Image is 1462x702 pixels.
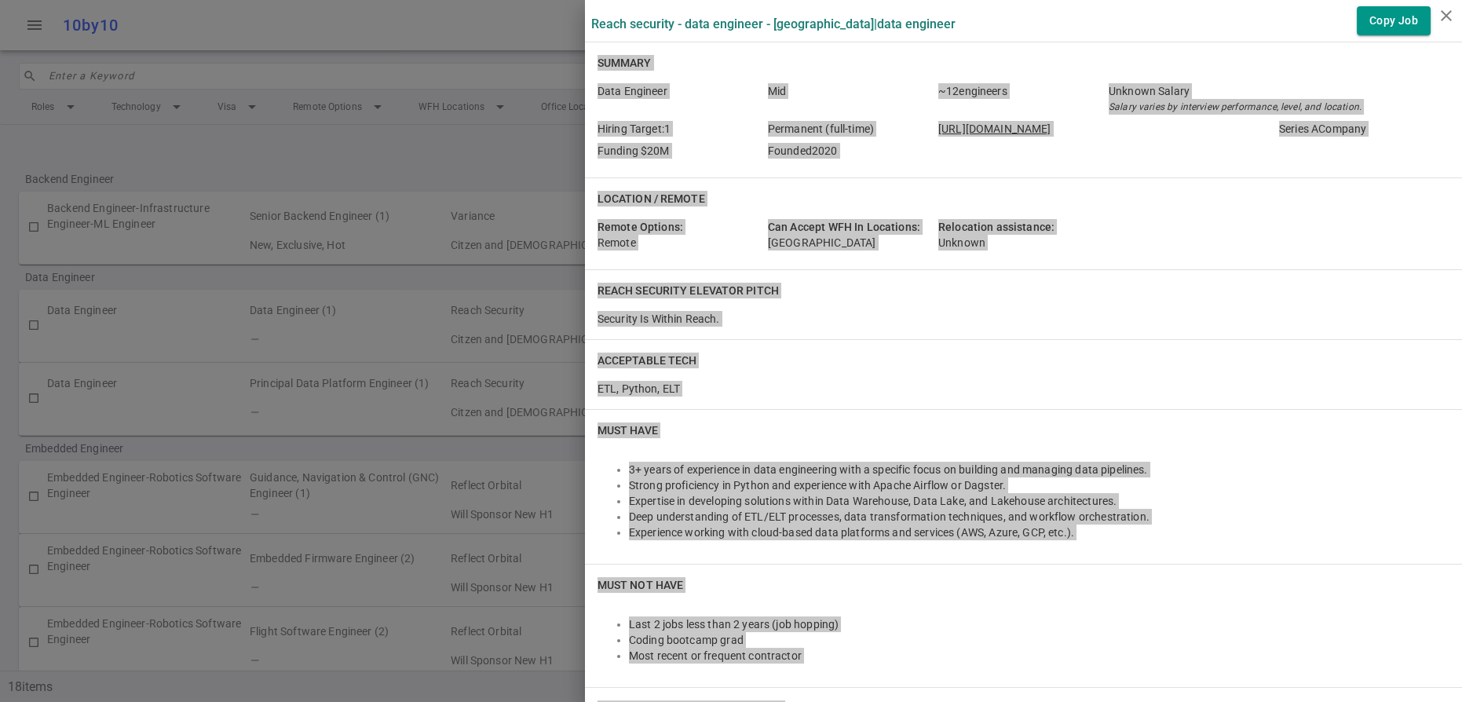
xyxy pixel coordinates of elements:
div: Remote [598,219,762,250]
span: Employer Stage e.g. Series A [1279,121,1443,137]
li: Experience working with cloud-based data platforms and services (AWS, Azure, GCP, etc.). [629,525,1449,540]
label: Reach Security - Data Engineer - [GEOGRAPHIC_DATA] | Data Engineer [591,16,956,31]
span: Remote Options: [598,221,683,233]
div: [GEOGRAPHIC_DATA] [768,219,932,250]
i: close [1437,6,1456,25]
li: 3+ years of experience in data engineering with a specific focus on building and managing data pi... [629,462,1449,477]
i: Salary varies by interview performance, level, and location. [1109,101,1361,112]
li: Most recent or frequent contractor [629,648,1449,664]
li: Strong proficiency in Python and experience with Apache Airflow or Dagster. [629,477,1449,493]
span: Can Accept WFH In Locations: [768,221,920,233]
li: Deep understanding of ETL/ELT processes, data transformation techniques, and workflow orchestration. [629,509,1449,525]
span: Job Type [768,121,932,137]
h6: Reach Security elevator pitch [598,283,779,298]
span: Company URL [938,121,1273,137]
span: Relocation assistance: [938,221,1054,233]
h6: Summary [598,55,652,71]
div: Salary Range [1109,83,1443,99]
h6: Must Have [598,422,658,438]
button: Copy Job [1357,6,1431,35]
h6: ACCEPTABLE TECH [598,353,697,368]
span: Employer Founding [598,143,762,159]
span: Team Count [938,83,1102,115]
div: Security Is Within Reach. [598,311,1449,327]
li: Expertise in developing solutions within Data Warehouse, Data Lake, and Lakehouse architectures. [629,493,1449,509]
span: Employer Founded [768,143,932,159]
li: Last 2 jobs less than 2 years (job hopping) [629,616,1449,632]
h6: Must NOT Have [598,577,683,593]
span: Hiring Target [598,121,762,137]
div: ETL, Python, ELT [598,375,1449,397]
a: [URL][DOMAIN_NAME] [938,122,1051,135]
h6: Location / Remote [598,191,705,207]
span: Level [768,83,932,115]
span: Roles [598,83,762,115]
li: Coding bootcamp grad [629,632,1449,648]
div: Unknown [938,219,1102,250]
